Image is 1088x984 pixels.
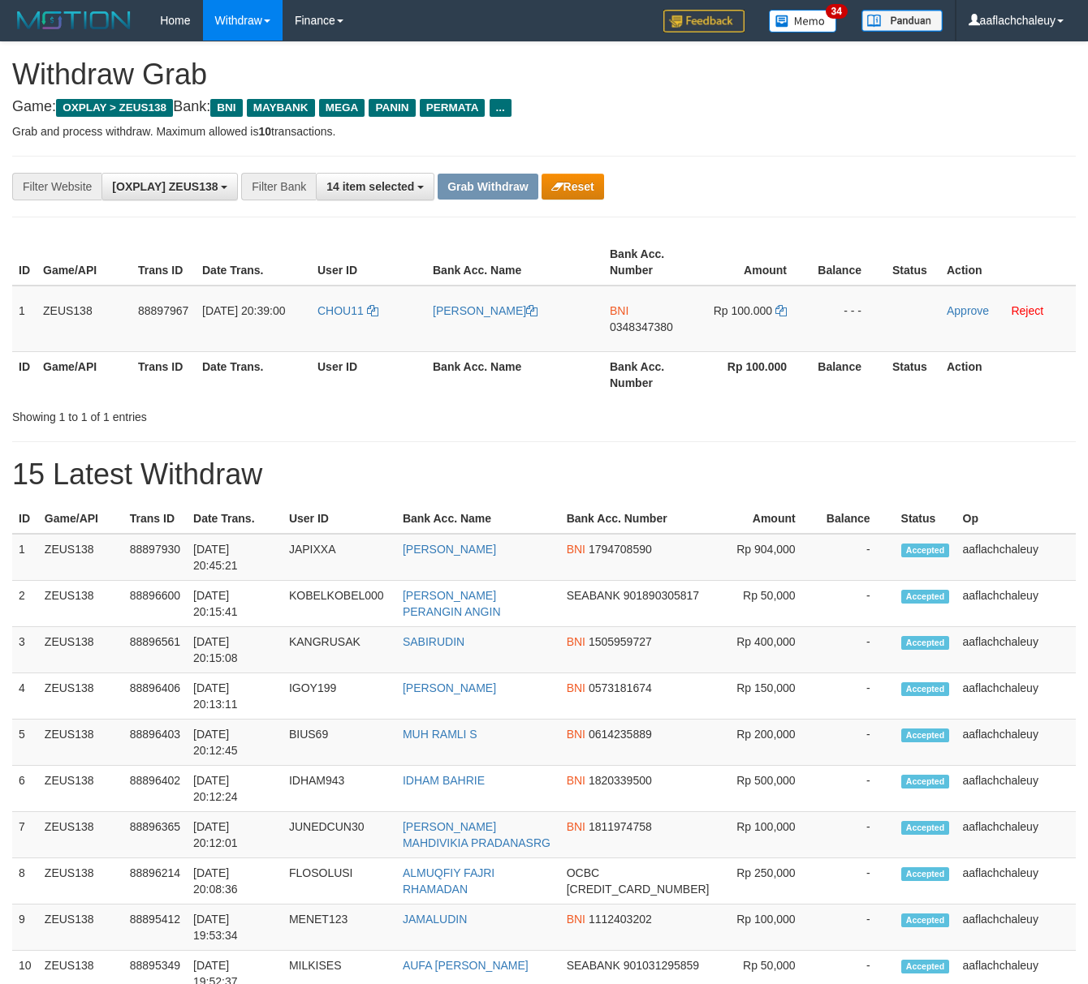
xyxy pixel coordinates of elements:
[589,635,652,648] span: Copy 1505959727 to clipboard
[940,239,1076,286] th: Action
[12,534,38,581] td: 1
[715,627,819,673] td: Rp 400,000
[610,320,673,333] span: Copy 0348347380 to clipboard
[901,775,950,788] span: Accepted
[132,239,196,286] th: Trans ID
[396,504,560,534] th: Bank Acc. Name
[187,812,283,858] td: [DATE] 20:12:01
[241,173,316,200] div: Filter Bank
[258,125,271,138] strong: 10
[820,720,895,766] td: -
[567,866,599,879] span: OCBC
[403,866,494,896] a: ALMUQFIY FAJRI RHAMADAN
[811,286,886,352] td: - - -
[138,304,188,317] span: 88897967
[956,581,1077,627] td: aaflachchaleuy
[861,10,943,32] img: panduan.png
[567,681,585,694] span: BNI
[12,58,1076,91] h1: Withdraw Grab
[542,174,604,200] button: Reset
[187,673,283,720] td: [DATE] 20:13:11
[403,728,477,741] a: MUH RAMLI S
[901,867,950,881] span: Accepted
[12,239,37,286] th: ID
[283,905,396,951] td: MENET123
[210,99,242,117] span: BNI
[196,351,311,397] th: Date Trans.
[38,720,123,766] td: ZEUS138
[38,581,123,627] td: ZEUS138
[326,180,414,193] span: 14 item selected
[956,504,1077,534] th: Op
[567,543,585,556] span: BNI
[403,959,529,972] a: AUFA [PERSON_NAME]
[56,99,173,117] span: OXPLAY > ZEUS138
[123,581,187,627] td: 88896600
[12,8,136,32] img: MOTION_logo.png
[715,720,819,766] td: Rp 200,000
[901,913,950,927] span: Accepted
[589,820,652,833] span: Copy 1811974758 to clipboard
[715,673,819,720] td: Rp 150,000
[826,4,848,19] span: 34
[560,504,716,534] th: Bank Acc. Number
[567,589,620,602] span: SEABANK
[187,720,283,766] td: [DATE] 20:12:45
[12,627,38,673] td: 3
[37,286,132,352] td: ZEUS138
[820,858,895,905] td: -
[187,627,283,673] td: [DATE] 20:15:08
[811,239,886,286] th: Balance
[956,812,1077,858] td: aaflachchaleuy
[403,543,496,556] a: [PERSON_NAME]
[901,728,950,742] span: Accepted
[820,627,895,673] td: -
[123,858,187,905] td: 88896214
[715,905,819,951] td: Rp 100,000
[187,581,283,627] td: [DATE] 20:15:41
[283,581,396,627] td: KOBELKOBEL000
[38,504,123,534] th: Game/API
[187,905,283,951] td: [DATE] 19:53:34
[901,590,950,604] span: Accepted
[820,504,895,534] th: Balance
[38,858,123,905] td: ZEUS138
[12,99,1076,115] h4: Game: Bank:
[886,351,940,397] th: Status
[610,304,628,317] span: BNI
[403,913,467,926] a: JAMALUDIN
[38,766,123,812] td: ZEUS138
[283,534,396,581] td: JAPIXXA
[38,905,123,951] td: ZEUS138
[940,351,1076,397] th: Action
[283,812,396,858] td: JUNEDCUN30
[132,351,196,397] th: Trans ID
[901,821,950,835] span: Accepted
[714,304,772,317] span: Rp 100.000
[820,581,895,627] td: -
[403,681,496,694] a: [PERSON_NAME]
[433,304,538,317] a: [PERSON_NAME]
[698,239,811,286] th: Amount
[37,351,132,397] th: Game/API
[311,239,426,286] th: User ID
[38,673,123,720] td: ZEUS138
[283,504,396,534] th: User ID
[123,766,187,812] td: 88896402
[901,960,950,973] span: Accepted
[901,636,950,650] span: Accepted
[38,534,123,581] td: ZEUS138
[426,351,603,397] th: Bank Acc. Name
[567,883,710,896] span: Copy 693818140248 to clipboard
[820,905,895,951] td: -
[123,673,187,720] td: 88896406
[589,543,652,556] span: Copy 1794708590 to clipboard
[12,812,38,858] td: 7
[283,720,396,766] td: BIUS69
[895,504,956,534] th: Status
[956,766,1077,812] td: aaflachchaleuy
[283,858,396,905] td: FLOSOLUSI
[311,351,426,397] th: User ID
[886,239,940,286] th: Status
[956,534,1077,581] td: aaflachchaleuy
